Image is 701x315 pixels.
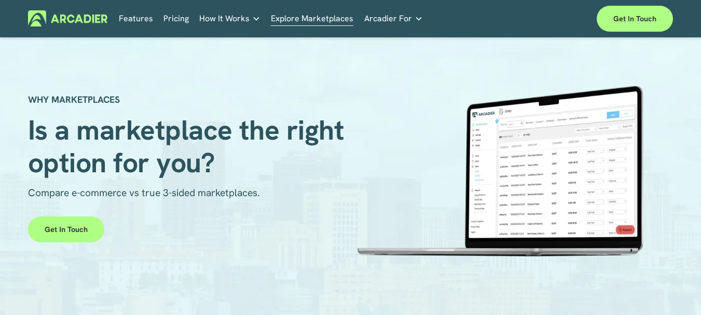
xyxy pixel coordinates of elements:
img: Arcadier [28,10,107,26]
a: folder dropdown [199,10,260,26]
a: Explore Marketplaces [271,10,353,26]
a: Features [119,10,153,26]
span: Compare e-commerce vs true 3-sided marketplaces. [28,186,260,199]
span: Arcadier For [364,11,412,26]
strong: WHY MARKETPLACES [28,93,120,105]
a: Get in touch [597,6,673,32]
a: Pricing [163,10,189,26]
a: Get in touch [28,216,104,242]
a: folder dropdown [364,10,423,26]
span: How It Works [199,11,250,26]
span: Is a marketplace the right option for you? [28,112,351,181]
